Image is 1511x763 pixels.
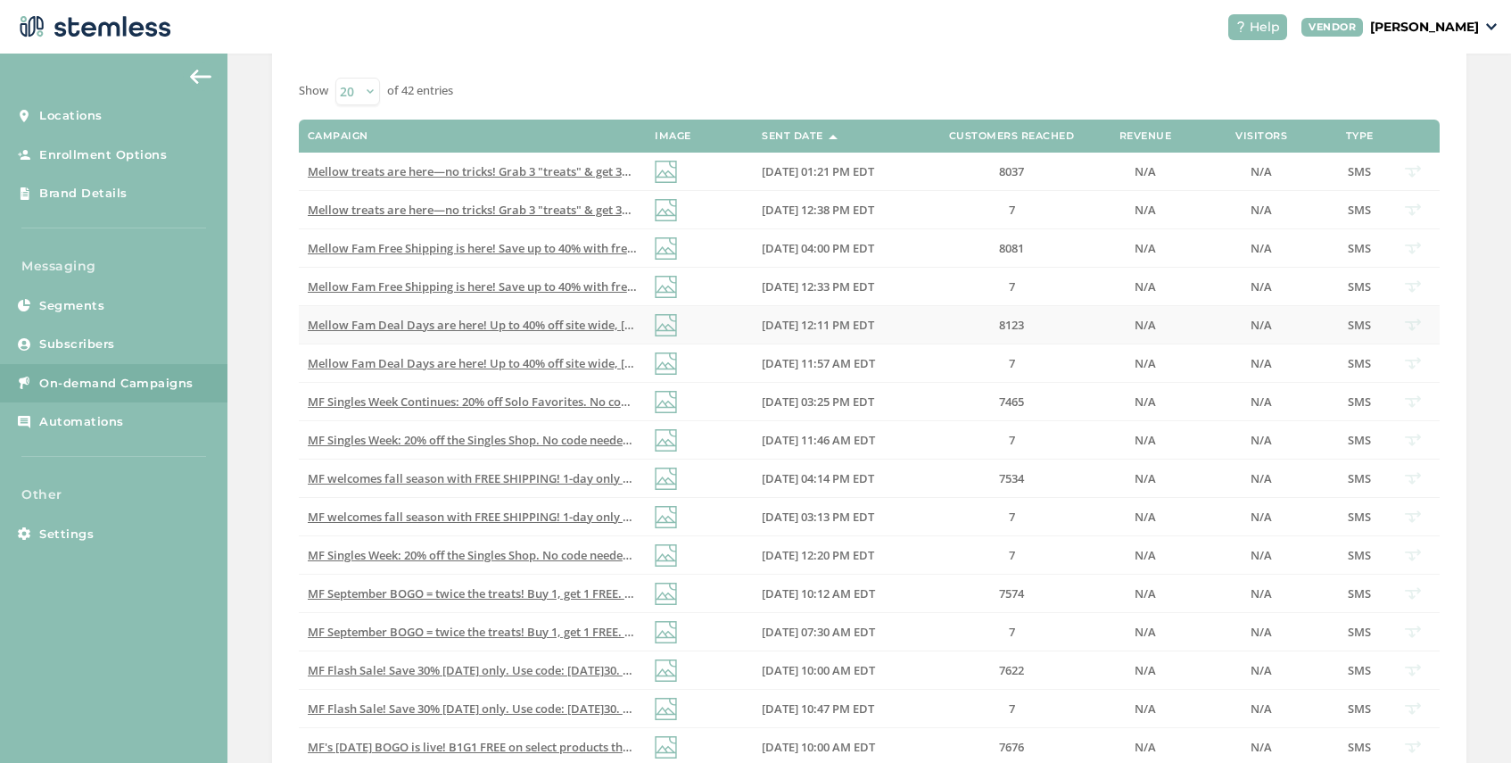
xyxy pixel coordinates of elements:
[1342,164,1377,179] label: SMS
[1342,740,1377,755] label: SMS
[1251,278,1272,294] span: N/A
[655,352,677,375] img: icon-img-d887fa0c.svg
[1251,317,1272,333] span: N/A
[1135,163,1156,179] span: N/A
[308,548,637,563] label: MF Singles Week: 20% off the Singles Shop. No code needed, ends Sept 29. Tap link below to order!...
[308,202,928,218] span: Mellow treats are here—no tricks! Grab 3 "treats" & get 30% off, [DATE]–[DATE]. Shop now → Reply ...
[1009,547,1015,563] span: 7
[1110,203,1181,218] label: N/A
[1342,241,1377,256] label: SMS
[1348,355,1371,371] span: SMS
[762,663,913,678] label: 09/06/2025 10:00 AM EDT
[999,240,1024,256] span: 8081
[931,203,1092,218] label: 7
[762,701,874,717] span: [DATE] 10:47 PM EDT
[829,135,838,139] img: icon-sort-1e1d7615.svg
[655,314,677,336] img: icon-img-d887fa0c.svg
[655,429,677,452] img: icon-img-d887fa0c.svg
[1135,662,1156,678] span: N/A
[1251,624,1272,640] span: N/A
[1348,432,1371,448] span: SMS
[1009,701,1015,717] span: 7
[308,662,918,678] span: MF Flash Sale! Save 30% [DATE] only. Use code: [DATE]30. Ends [DATE] 10am EST. Shop now! Reply EN...
[1009,509,1015,525] span: 7
[1251,240,1272,256] span: N/A
[655,130,691,142] label: Image
[1110,586,1181,601] label: N/A
[1348,163,1371,179] span: SMS
[1342,203,1377,218] label: SMS
[1009,624,1015,640] span: 7
[762,662,875,678] span: [DATE] 10:00 AM EDT
[308,241,637,256] label: Mellow Fam Free Shipping is here! Save up to 40% with free delivery. Use code: MFDD25. Oct 6–8th....
[299,82,328,100] label: Show
[931,279,1092,294] label: 7
[1251,355,1272,371] span: N/A
[931,318,1092,333] label: 8123
[1251,701,1272,717] span: N/A
[931,164,1092,179] label: 8037
[1199,394,1324,410] label: N/A
[308,585,1024,601] span: MF September BOGO = twice the treats! Buy 1, get 1 FREE. Ends 9/22. Use code: BOGOSEP. Order befo...
[762,585,875,601] span: [DATE] 10:12 AM EDT
[762,625,913,640] label: 09/19/2025 07:30 AM EDT
[762,433,913,448] label: 09/25/2025 11:46 AM EDT
[762,586,913,601] label: 09/19/2025 10:12 AM EDT
[39,336,115,353] span: Subscribers
[308,318,637,333] label: Mellow Fam Deal Days are here! Up to 40% off site wide, Oct 6–8. Don’t miss out. Order below Repl...
[762,164,913,179] label: 10/10/2025 01:21 PM EDT
[1199,663,1324,678] label: N/A
[762,355,875,371] span: [DATE] 11:57 AM EDT
[308,509,1044,525] span: MF welcomes fall season with FREE SHIPPING! 1-day only ends 9/24. CODE: FREEFALL25 Order online @...
[1199,701,1324,717] label: N/A
[1110,394,1181,410] label: N/A
[308,625,637,640] label: MF September BOGO = twice the treats! Buy 1, get 1 FREE. Ends 9/22. Use code: BOGOSEP. Order befo...
[1251,585,1272,601] span: N/A
[762,432,875,448] span: [DATE] 11:46 AM EDT
[1348,547,1371,563] span: SMS
[1486,23,1497,30] img: icon_down-arrow-small-66adaf34.svg
[39,107,103,125] span: Locations
[1251,547,1272,563] span: N/A
[949,130,1075,142] label: Customers Reached
[1135,355,1156,371] span: N/A
[1251,202,1272,218] span: N/A
[1199,433,1324,448] label: N/A
[931,510,1092,525] label: 7
[655,199,677,221] img: icon-img-d887fa0c.svg
[655,698,677,720] img: icon-img-d887fa0c.svg
[1110,740,1181,755] label: N/A
[308,663,637,678] label: MF Flash Sale! Save 30% today only. Use code: SATURDAY30. Ends 9/7 @ 10am EST. Shop now! Reply EN...
[999,739,1024,755] span: 7676
[1110,548,1181,563] label: N/A
[1342,433,1377,448] label: SMS
[999,394,1024,410] span: 7465
[762,510,913,525] label: 09/23/2025 03:13 PM EDT
[1251,509,1272,525] span: N/A
[1135,240,1156,256] span: N/A
[1135,585,1156,601] span: N/A
[1348,701,1371,717] span: SMS
[308,356,637,371] label: Mellow Fam Deal Days are here! Up to 40% off site wide, Oct 6–8. Don’t miss out. Order below Repl...
[1342,279,1377,294] label: SMS
[1110,625,1181,640] label: N/A
[1342,471,1377,486] label: SMS
[999,163,1024,179] span: 8037
[931,394,1092,410] label: 7465
[1348,662,1371,678] span: SMS
[1342,663,1377,678] label: SMS
[1135,701,1156,717] span: N/A
[655,659,677,682] img: icon-img-d887fa0c.svg
[308,355,973,371] span: Mellow Fam Deal Days are here! Up to 40% off site wide, [DATE]–[DATE]. Don’t miss out. Order belo...
[655,736,677,759] img: icon-img-d887fa0c.svg
[1348,317,1371,333] span: SMS
[308,470,1044,486] span: MF welcomes fall season with FREE SHIPPING! 1-day only ends 9/24. CODE: FREEFALL25 Order online @...
[1250,18,1280,37] span: Help
[655,621,677,643] img: icon-img-d887fa0c.svg
[762,547,874,563] span: [DATE] 12:20 PM EDT
[1110,164,1181,179] label: N/A
[1135,432,1156,448] span: N/A
[1199,471,1324,486] label: N/A
[762,548,913,563] label: 09/23/2025 12:20 PM EDT
[39,413,124,431] span: Automations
